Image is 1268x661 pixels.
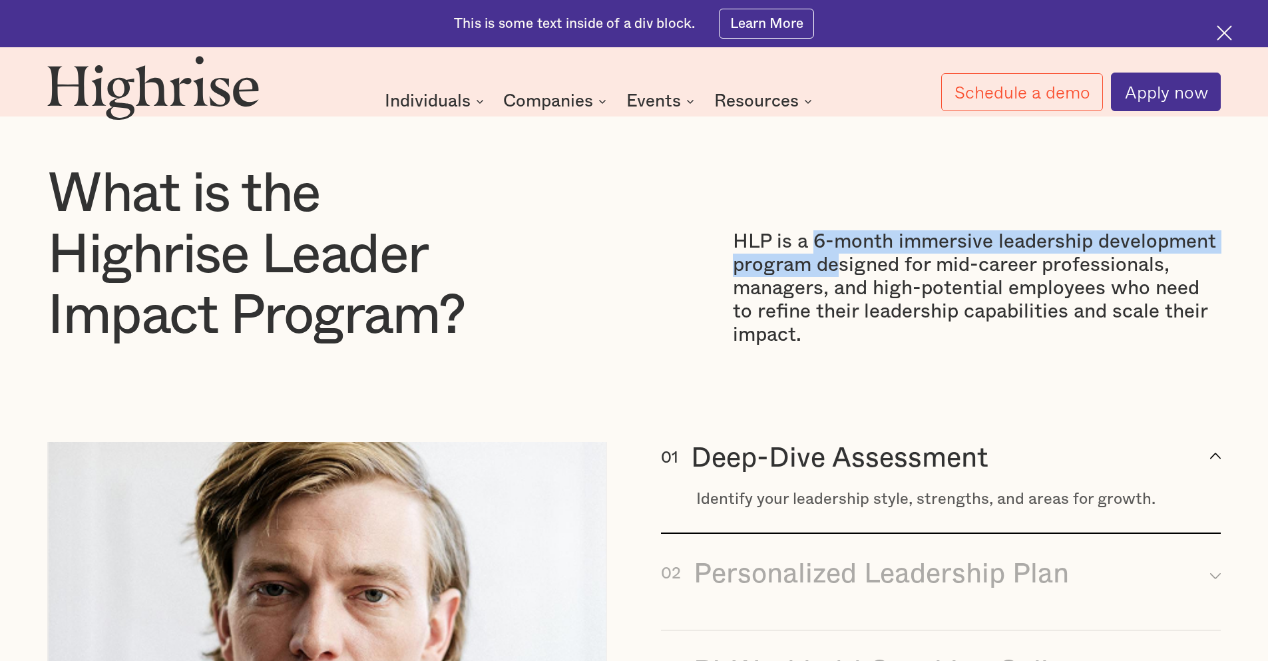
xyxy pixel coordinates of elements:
[719,9,814,39] a: Learn More
[714,93,816,109] div: Resources
[661,564,681,584] div: 02
[696,490,1220,509] div: Identify your leadership style, strengths, and areas for growth.
[385,93,471,109] div: Individuals
[454,15,695,33] div: This is some text inside of a div block.
[1111,73,1221,111] a: Apply now
[503,93,610,109] div: Companies
[47,164,527,347] h1: What is the Highrise Leader Impact Program?
[941,73,1104,111] a: Schedule a demo
[661,449,678,468] div: 01
[694,558,1069,590] div: Personalized Leadership Plan
[1217,25,1232,41] img: Cross icon
[714,93,799,109] div: Resources
[626,93,681,109] div: Events
[385,93,488,109] div: Individuals
[503,93,593,109] div: Companies
[691,442,988,474] div: Deep-Dive Assessment
[47,55,259,119] img: Highrise logo
[626,93,698,109] div: Events
[733,230,1220,347] p: HLP is a 6-month immersive leadership development program designed for mid-career professionals, ...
